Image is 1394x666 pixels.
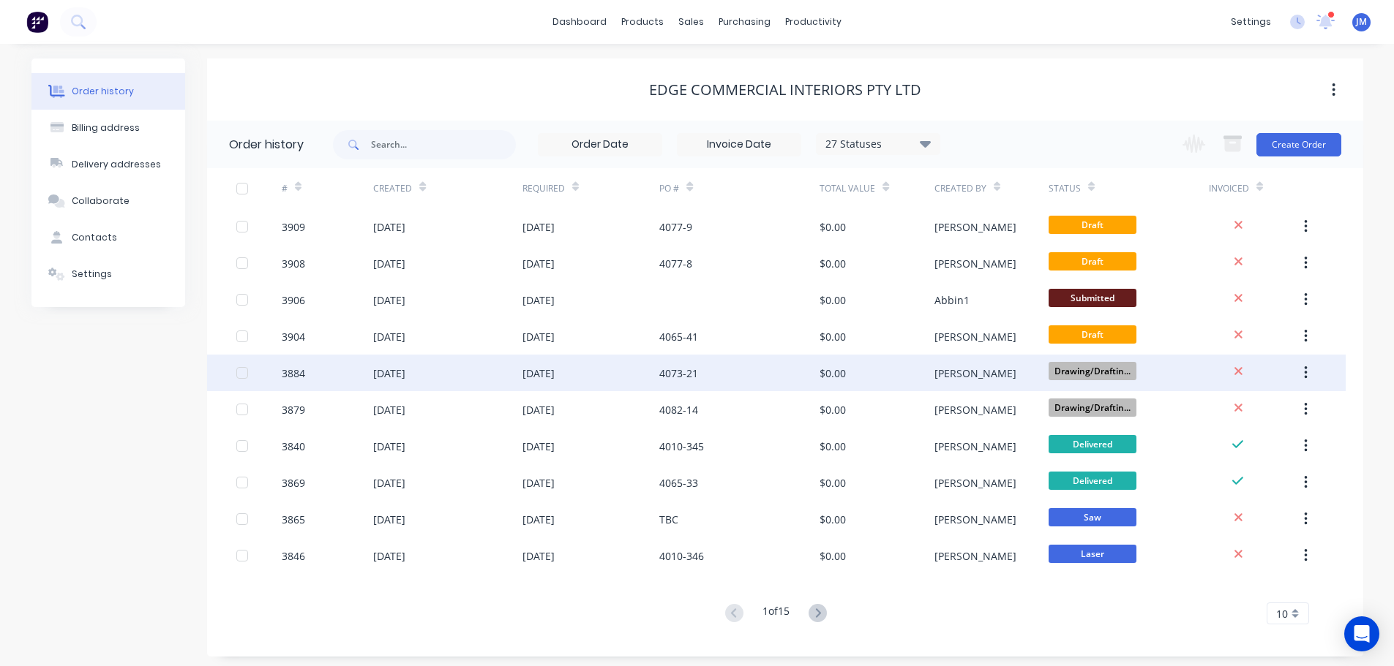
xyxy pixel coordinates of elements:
div: Billing address [72,121,140,135]
div: [DATE] [522,292,555,308]
div: $0.00 [820,292,846,308]
div: 3869 [282,475,305,491]
span: Draft [1049,325,1136,344]
div: 4010-345 [659,439,704,454]
div: $0.00 [820,402,846,417]
input: Invoice Date [678,134,801,156]
div: Delivery addresses [72,158,161,171]
div: 1 of 15 [762,603,790,624]
div: 4082-14 [659,402,698,417]
div: [PERSON_NAME] [934,329,1016,344]
div: TBC [659,512,678,527]
div: Edge Commercial Interiors Pty Ltd [649,81,921,99]
div: [DATE] [522,366,555,381]
span: Submitted [1049,289,1136,307]
a: dashboard [545,11,614,33]
div: [PERSON_NAME] [934,219,1016,235]
div: [DATE] [522,439,555,454]
button: Billing address [31,110,185,146]
div: Total Value [820,182,875,195]
div: [DATE] [373,329,405,344]
div: Invoiced [1209,168,1300,208]
div: [PERSON_NAME] [934,439,1016,454]
div: [DATE] [373,366,405,381]
div: Open Intercom Messenger [1344,616,1379,651]
div: # [282,182,288,195]
div: [DATE] [373,475,405,491]
div: [PERSON_NAME] [934,366,1016,381]
div: products [614,11,671,33]
div: 3909 [282,219,305,235]
div: # [282,168,373,208]
div: PO # [659,168,820,208]
button: Create Order [1256,133,1341,156]
div: [DATE] [522,219,555,235]
div: [DATE] [373,402,405,417]
button: Delivery addresses [31,146,185,183]
div: Status [1049,168,1209,208]
div: [DATE] [373,439,405,454]
div: Created By [934,168,1049,208]
div: 4065-33 [659,475,698,491]
div: 27 Statuses [817,136,940,152]
div: Invoiced [1209,182,1249,195]
div: [PERSON_NAME] [934,475,1016,491]
div: Collaborate [72,194,130,208]
div: Contacts [72,231,117,244]
div: PO # [659,182,679,195]
div: [DATE] [522,256,555,271]
div: [DATE] [522,512,555,527]
div: productivity [778,11,849,33]
div: [DATE] [373,292,405,308]
div: [DATE] [373,256,405,271]
div: 3884 [282,366,305,381]
div: 3846 [282,548,305,564]
div: purchasing [711,11,778,33]
div: [DATE] [522,475,555,491]
div: Status [1049,182,1081,195]
div: [DATE] [373,219,405,235]
div: [DATE] [522,548,555,564]
div: 4077-9 [659,219,692,235]
div: 3904 [282,329,305,344]
div: [DATE] [522,402,555,417]
div: Order history [229,136,304,154]
button: Contacts [31,219,185,256]
span: 10 [1276,606,1288,621]
div: $0.00 [820,366,846,381]
div: 4077-8 [659,256,692,271]
span: Draft [1049,216,1136,234]
span: JM [1356,15,1367,29]
div: Order history [72,85,134,98]
span: Laser [1049,545,1136,563]
span: Delivered [1049,472,1136,490]
div: Settings [72,268,112,281]
div: [DATE] [522,329,555,344]
div: [DATE] [373,512,405,527]
span: Delivered [1049,435,1136,453]
div: $0.00 [820,512,846,527]
div: Created [373,182,412,195]
div: Required [522,182,565,195]
div: [PERSON_NAME] [934,256,1016,271]
div: $0.00 [820,219,846,235]
div: $0.00 [820,475,846,491]
div: $0.00 [820,439,846,454]
div: $0.00 [820,329,846,344]
div: 4073-21 [659,366,698,381]
div: Created [373,168,522,208]
button: Settings [31,256,185,292]
div: [PERSON_NAME] [934,402,1016,417]
div: [PERSON_NAME] [934,512,1016,527]
div: settings [1224,11,1278,33]
div: [DATE] [373,548,405,564]
div: 4065-41 [659,329,698,344]
div: Abbin1 [934,292,970,308]
div: $0.00 [820,256,846,271]
span: Drawing/Draftin... [1049,398,1136,417]
button: Collaborate [31,183,185,219]
img: Factory [26,11,48,33]
div: [PERSON_NAME] [934,548,1016,564]
div: sales [671,11,711,33]
div: $0.00 [820,548,846,564]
